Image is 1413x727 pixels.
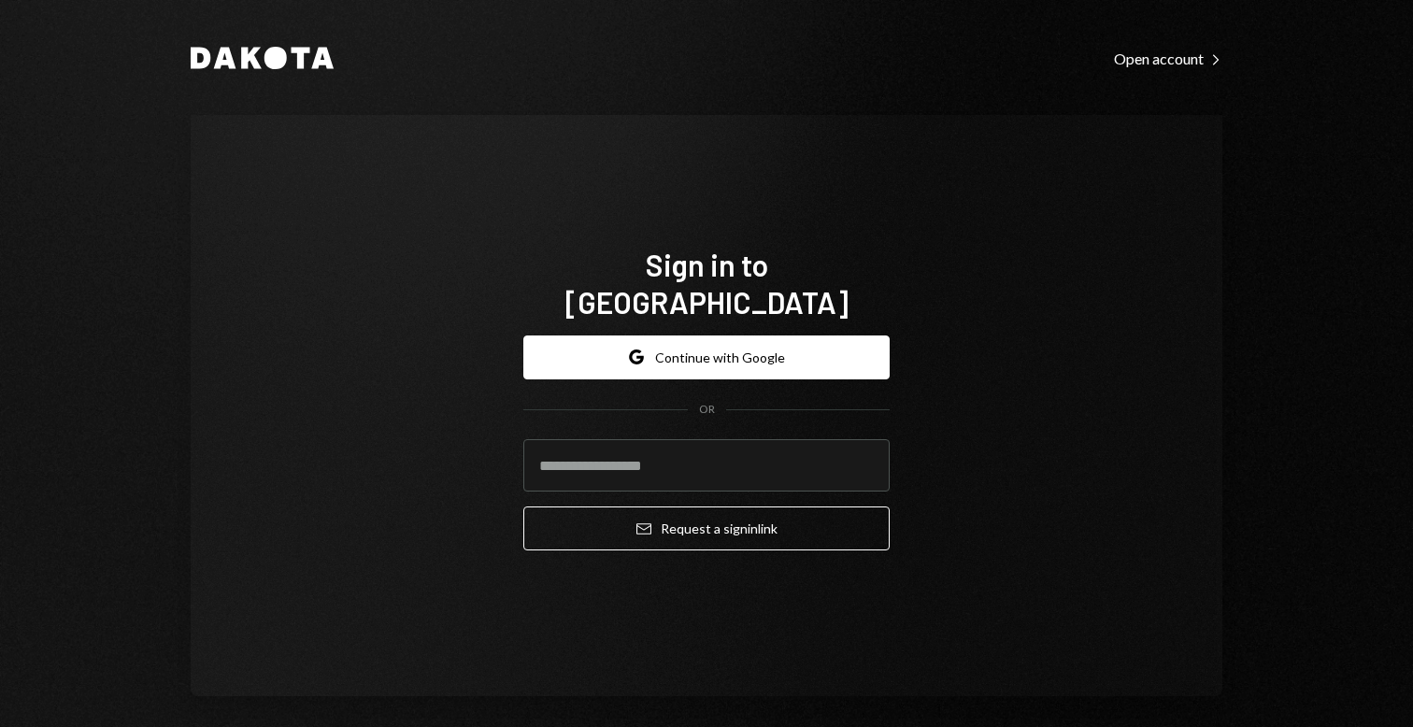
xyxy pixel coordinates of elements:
button: Continue with Google [523,335,890,379]
a: Open account [1114,48,1222,68]
h1: Sign in to [GEOGRAPHIC_DATA] [523,246,890,321]
button: Request a signinlink [523,506,890,550]
div: OR [699,402,715,418]
div: Open account [1114,50,1222,68]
